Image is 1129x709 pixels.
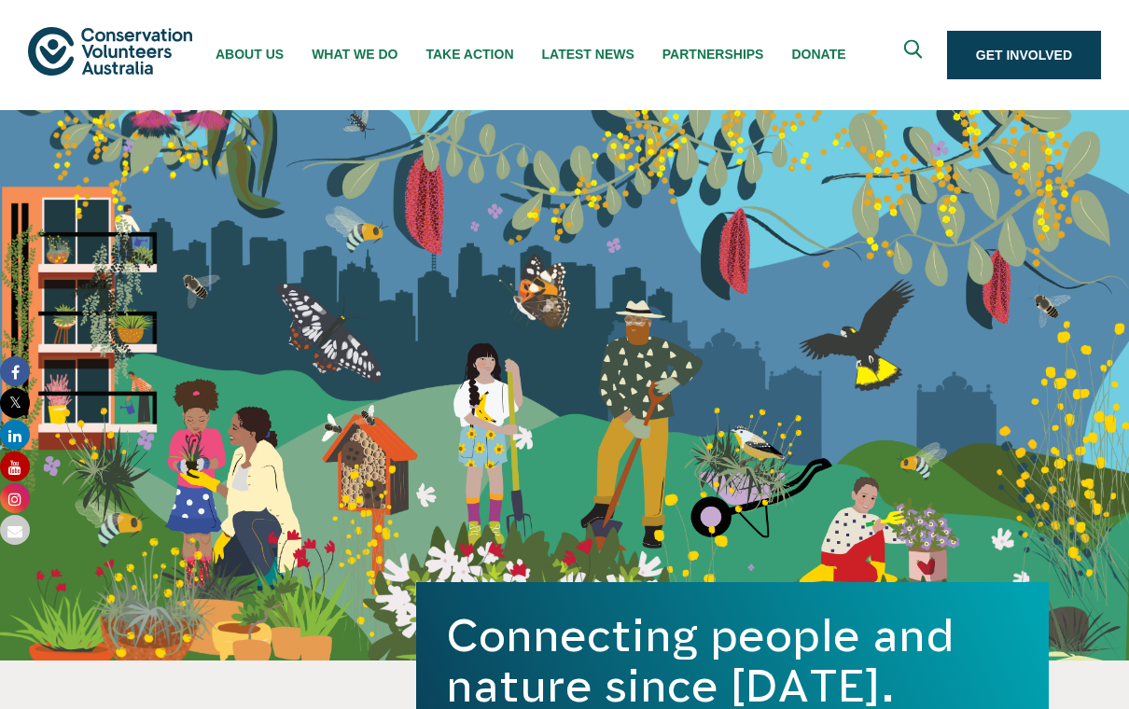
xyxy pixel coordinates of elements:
[947,31,1101,79] a: Get Involved
[425,47,513,62] span: Take Action
[216,47,284,62] span: About Us
[662,47,764,62] span: Partnerships
[791,47,845,62] span: Donate
[28,27,192,75] img: logo.svg
[542,47,634,62] span: Latest News
[893,33,938,77] button: Expand search box Close search box
[903,40,927,71] span: Expand search box
[312,47,397,62] span: What We Do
